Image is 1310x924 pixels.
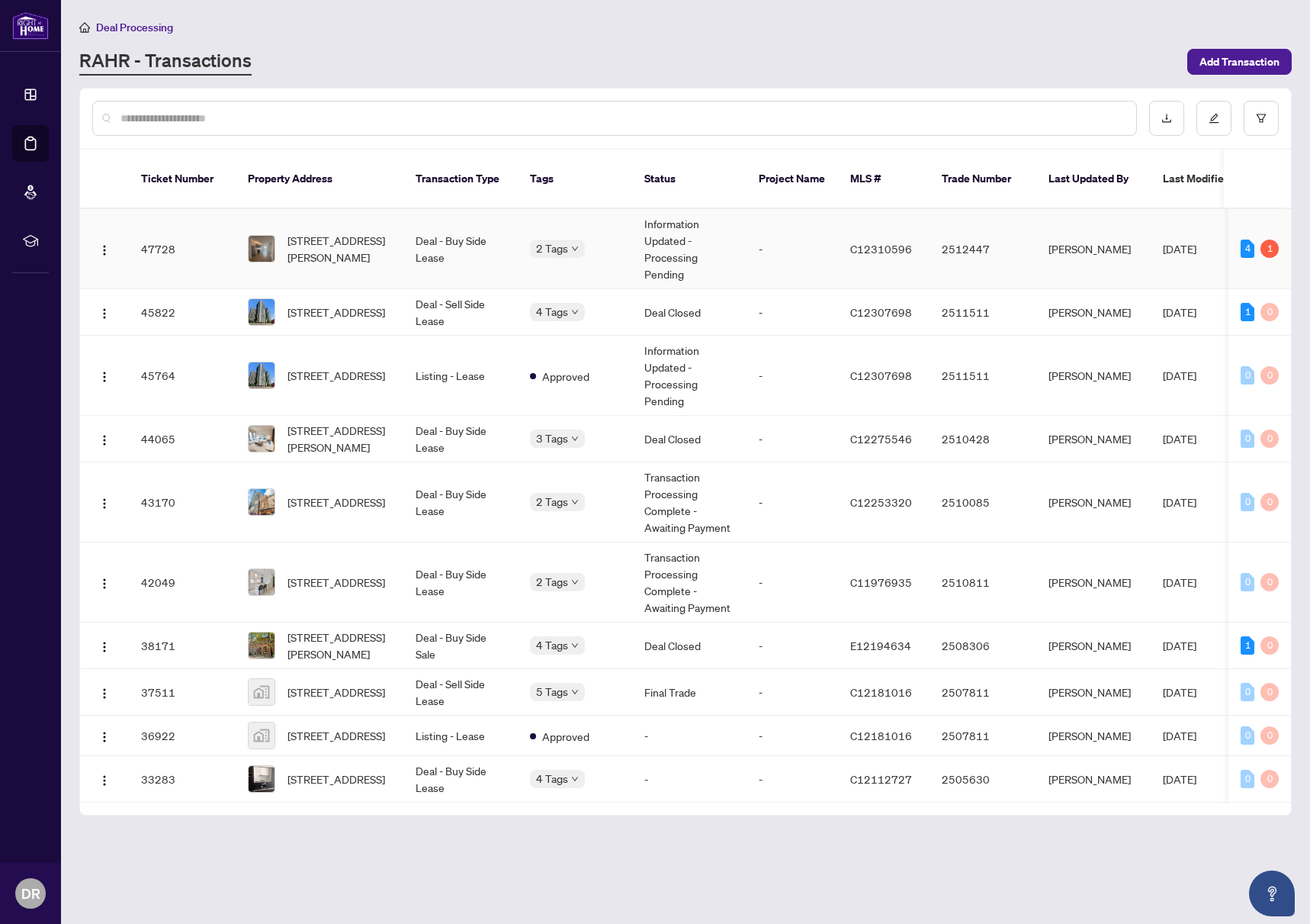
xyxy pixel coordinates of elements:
[1241,636,1254,655] div: 1
[403,150,518,209] th: Transaction Type
[747,416,838,462] td: -
[129,716,236,756] td: 36922
[1036,669,1151,716] td: [PERSON_NAME]
[850,639,911,652] span: E12194634
[747,716,838,756] td: -
[129,289,236,336] td: 45822
[1260,240,1279,258] div: 1
[850,369,912,382] span: C12307698
[632,289,747,336] td: Deal Closed
[236,150,403,209] th: Property Address
[129,336,236,416] td: 45764
[632,669,747,716] td: Final Trade
[92,427,117,451] button: Logo
[930,289,1036,336] td: 2511511
[98,244,111,256] img: Logo
[747,623,838,669] td: -
[403,623,518,669] td: Deal - Buy Side Sale
[98,774,111,787] img: Logo
[403,289,518,336] td: Deal - Sell Side Lease
[518,150,632,209] th: Tags
[249,569,275,595] img: thumbnail-img
[1260,636,1279,655] div: 0
[98,731,111,743] img: Logo
[536,573,568,591] span: 2 Tags
[249,236,275,262] img: thumbnail-img
[1036,150,1151,209] th: Last Updated By
[98,578,111,590] img: Logo
[571,688,579,696] span: down
[287,232,391,266] span: [STREET_ADDRESS][PERSON_NAME]
[249,633,275,658] img: thumbnail-img
[632,416,747,462] td: Deal Closed
[632,623,747,669] td: Deal Closed
[249,679,275,705] img: thumbnail-img
[92,723,117,748] button: Logo
[1163,639,1196,652] span: [DATE]
[249,362,275,388] img: thumbnail-img
[747,756,838,803] td: -
[1036,462,1151,542] td: [PERSON_NAME]
[1163,495,1196,509] span: [DATE]
[1163,729,1196,742] span: [DATE]
[930,336,1036,416] td: 2511511
[129,623,236,669] td: 38171
[1241,726,1254,745] div: 0
[403,756,518,803] td: Deal - Buy Side Lease
[747,336,838,416] td: -
[632,150,747,209] th: Status
[1241,240,1254,258] div: 4
[98,641,111,653] img: Logo
[1163,432,1196,446] span: [DATE]
[930,542,1036,623] td: 2510811
[1036,416,1151,462] td: [PERSON_NAME]
[571,642,579,649] span: down
[850,242,912,256] span: C12310596
[129,416,236,462] td: 44065
[1163,242,1196,256] span: [DATE]
[129,669,236,716] td: 37511
[632,716,747,756] td: -
[1036,209,1151,289] td: [PERSON_NAME]
[747,289,838,336] td: -
[129,542,236,623] td: 42049
[92,237,117,261] button: Logo
[1209,113,1219,124] span: edit
[536,636,568,654] span: 4 Tags
[536,683,568,700] span: 5 Tags
[747,150,838,209] th: Project Name
[403,416,518,462] td: Deal - Buy Side Lease
[21,883,40,904] span: DR
[542,728,589,745] span: Approved
[1036,289,1151,336] td: [PERSON_NAME]
[98,307,111,320] img: Logo
[850,575,912,589] span: C11976935
[536,303,568,320] span: 4 Tags
[1260,303,1279,321] div: 0
[1249,871,1295,916] button: Open asap
[571,245,579,253] span: down
[287,304,385,320] span: [STREET_ADDRESS]
[1163,369,1196,382] span: [DATE]
[850,495,912,509] span: C12253320
[1260,770,1279,788] div: 0
[632,336,747,416] td: Information Updated - Processing Pending
[249,299,275,325] img: thumbnail-img
[79,22,90,33] span: home
[850,432,912,446] span: C12275546
[930,669,1036,716] td: 2507811
[930,462,1036,542] td: 2510085
[1036,336,1151,416] td: [PERSON_NAME]
[747,669,838,716] td: -
[1199,50,1279,74] span: Add Transaction
[571,435,579,443] span: down
[98,687,111,700] img: Logo
[1260,493,1279,511] div: 0
[403,542,518,623] td: Deal - Buy Side Lease
[287,494,385,510] span: [STREET_ADDRESS]
[287,367,385,384] span: [STREET_ADDRESS]
[1163,772,1196,786] span: [DATE]
[287,629,391,662] span: [STREET_ADDRESS][PERSON_NAME]
[287,727,385,744] span: [STREET_ADDRESS]
[98,434,111,446] img: Logo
